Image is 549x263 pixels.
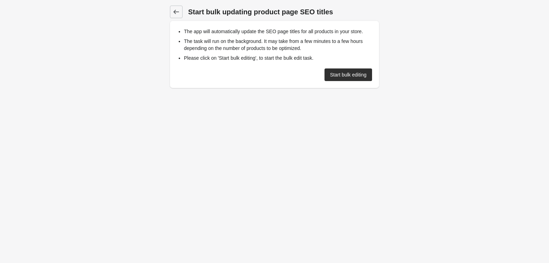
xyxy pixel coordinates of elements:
[325,68,372,81] a: Start bulk editing
[188,7,379,17] h1: Start bulk updating product page SEO titles
[330,72,366,78] div: Start bulk editing
[184,54,372,61] li: Please click on 'Start bulk editing', to start the bulk edit task.
[184,28,372,35] li: The app will automatically update the SEO page titles for all products in your store.
[184,38,372,52] li: The task will run on the background. It may take from a few minutes to a few hours depending on t...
